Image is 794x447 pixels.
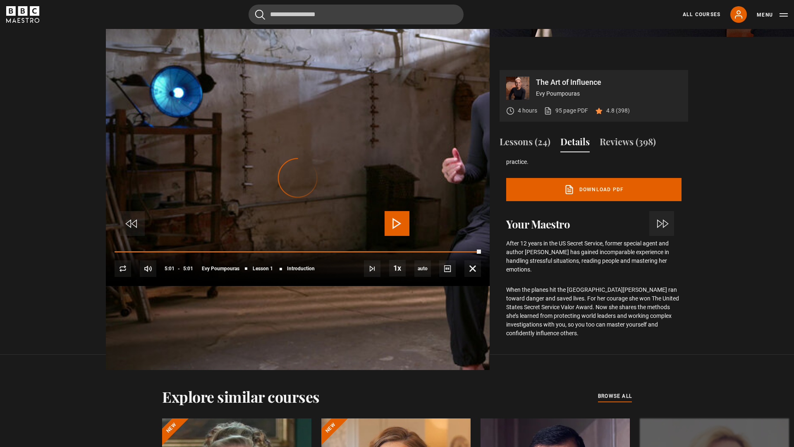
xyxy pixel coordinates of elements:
[255,10,265,20] button: Submit the search query
[757,11,788,19] button: Toggle navigation
[606,106,630,115] p: 4.8 (398)
[544,106,588,115] a: 95 page PDF
[683,11,720,18] a: All Courses
[6,6,39,23] svg: BBC Maestro
[165,261,175,276] span: 5:01
[414,260,431,277] div: Current quality: 1080p
[464,260,481,277] button: Fullscreen
[598,392,632,401] a: browse all
[364,260,380,277] button: Next Lesson
[598,392,632,400] span: browse all
[115,260,131,277] button: Replay
[202,266,239,271] span: Evy Poumpouras
[506,218,682,231] h2: Your Maestro
[253,266,273,271] span: Lesson 1
[600,135,656,152] button: Reviews (398)
[518,106,537,115] p: 4 hours
[506,286,682,338] p: When the planes hit the [GEOGRAPHIC_DATA][PERSON_NAME] ran toward danger and saved lives. For her...
[414,260,431,277] span: auto
[506,239,682,274] p: After 12 years in the US Secret Service, former special agent and author [PERSON_NAME] has gained...
[439,260,456,277] button: Captions
[106,70,490,286] video-js: Video Player
[178,266,180,272] span: -
[560,135,590,152] button: Details
[183,261,193,276] span: 5:01
[140,260,156,277] button: Mute
[536,79,682,86] p: The Art of Influence
[162,388,320,405] h2: Explore similar courses
[536,89,682,98] p: Evy Poumpouras
[500,135,550,152] button: Lessons (24)
[506,178,682,201] a: Download PDF
[249,5,464,24] input: Search
[115,251,481,253] div: Progress Bar
[287,266,315,271] span: Introduction
[389,260,406,276] button: Playback Rate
